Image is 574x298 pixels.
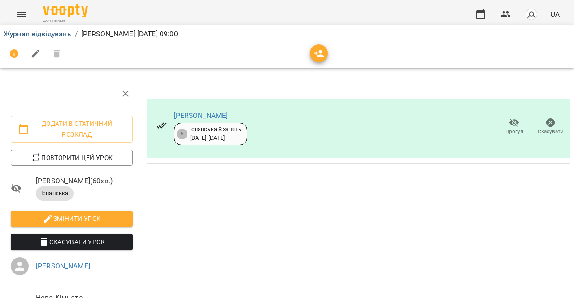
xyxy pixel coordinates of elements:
span: [PERSON_NAME] ( 60 хв. ) [36,176,133,186]
button: UA [547,6,563,22]
button: Прогул [496,114,532,139]
button: Скасувати [532,114,569,139]
button: Повторити цей урок [11,150,133,166]
a: [PERSON_NAME] [36,262,90,270]
a: [PERSON_NAME] [174,111,228,120]
span: For Business [43,18,88,24]
button: Змінити урок [11,211,133,227]
button: Menu [11,4,32,25]
div: 6 [177,129,187,139]
li: / [75,29,78,39]
div: Іспанська 8 занять [DATE] - [DATE] [190,125,242,142]
span: Додати в статичний розклад [18,118,126,140]
p: [PERSON_NAME] [DATE] 09:00 [81,29,178,39]
button: Додати в статичний розклад [11,116,133,143]
span: Скасувати Урок [18,237,126,247]
img: Voopty Logo [43,4,88,17]
span: Змінити урок [18,213,126,224]
span: Іспанська [36,190,74,198]
button: Скасувати Урок [11,234,133,250]
nav: breadcrumb [4,29,570,39]
img: avatar_s.png [525,8,538,21]
span: Повторити цей урок [18,152,126,163]
span: Скасувати [538,128,564,135]
a: Журнал відвідувань [4,30,71,38]
span: Прогул [505,128,523,135]
span: UA [550,9,560,19]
